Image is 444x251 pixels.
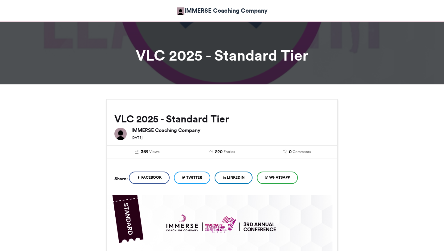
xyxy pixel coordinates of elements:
a: Twitter [174,172,210,184]
a: WhatsApp [257,172,298,184]
a: IMMERSE Coaching Company [177,6,268,15]
h6: IMMERSE Coaching Company [131,128,330,133]
span: Views [149,149,159,155]
img: IMMERSE Coaching Company [114,128,127,140]
span: Comments [293,149,311,155]
a: 0 Comments [264,149,330,155]
a: Facebook [129,172,170,184]
span: 369 [141,149,148,155]
span: 220 [215,149,223,155]
a: LinkedIn [215,172,253,184]
a: 369 Views [114,149,180,155]
h2: VLC 2025 - Standard Tier [114,113,330,125]
img: IMMERSE Coaching Company [177,7,184,15]
a: 220 Entries [189,149,255,155]
span: Facebook [141,175,162,180]
span: WhatsApp [269,175,290,180]
h1: VLC 2025 - Standard Tier [51,48,393,63]
h5: Share: [114,175,128,183]
small: [DATE] [131,135,142,140]
span: 0 [289,149,292,155]
span: Twitter [186,175,202,180]
span: Entries [224,149,235,155]
span: LinkedIn [227,175,245,180]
